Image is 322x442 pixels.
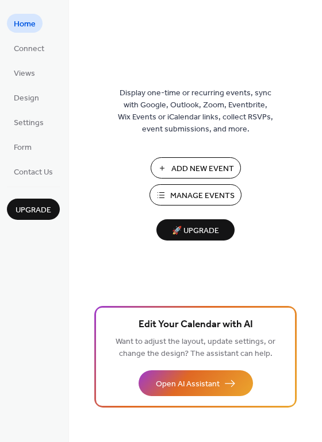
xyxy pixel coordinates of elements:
[7,63,42,82] a: Views
[171,163,234,175] span: Add New Event
[156,378,220,390] span: Open AI Assistant
[170,190,235,202] span: Manage Events
[149,184,241,206] button: Manage Events
[139,370,253,396] button: Open AI Assistant
[16,204,51,216] span: Upgrade
[156,219,235,241] button: 🚀 Upgrade
[14,117,44,129] span: Settings
[14,43,44,55] span: Connect
[14,18,36,30] span: Home
[139,317,253,333] span: Edit Your Calendar with AI
[163,223,228,239] span: 🚀 Upgrade
[7,14,43,33] a: Home
[151,157,241,179] button: Add New Event
[7,199,60,220] button: Upgrade
[14,68,35,80] span: Views
[7,38,51,57] a: Connect
[14,92,39,104] span: Design
[116,334,275,362] span: Want to adjust the layout, update settings, or change the design? The assistant can help.
[7,162,60,181] a: Contact Us
[7,113,51,131] a: Settings
[14,142,32,154] span: Form
[118,87,273,135] span: Display one-time or recurring events, sync with Google, Outlook, Zoom, Eventbrite, Wix Events or ...
[7,88,46,107] a: Design
[7,137,39,156] a: Form
[14,166,53,179] span: Contact Us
